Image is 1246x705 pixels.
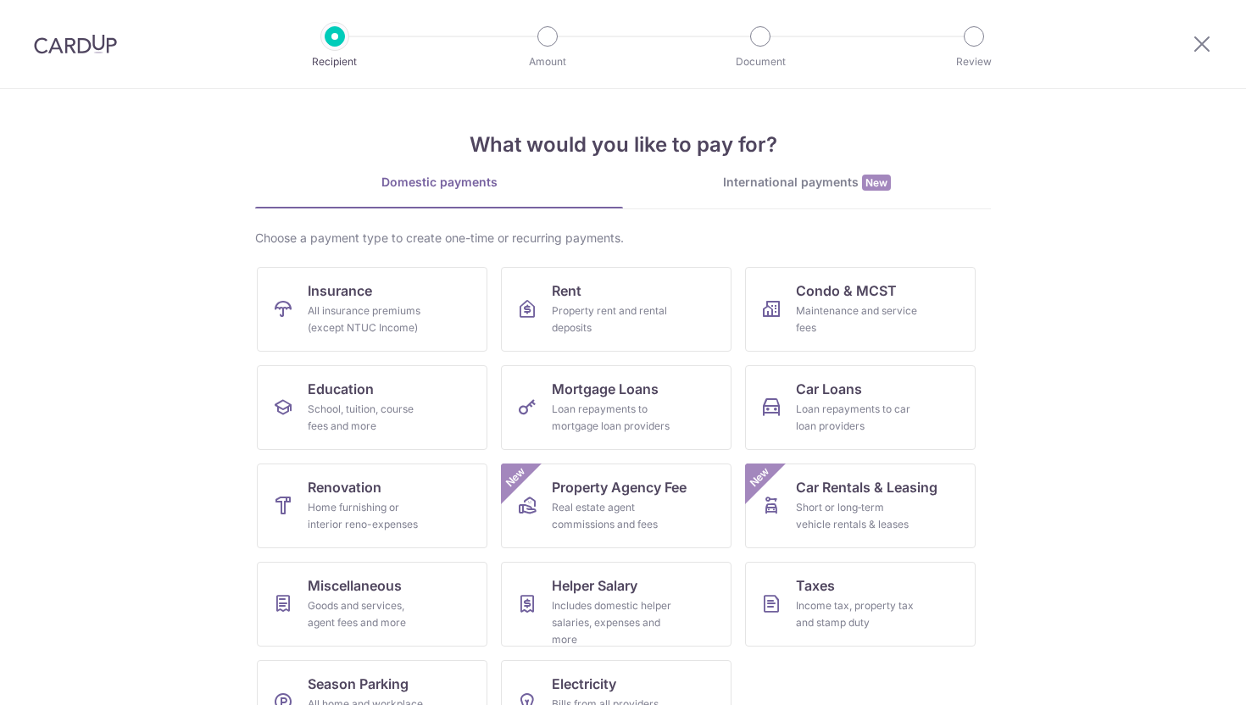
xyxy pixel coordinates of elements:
span: Miscellaneous [308,575,402,596]
div: Choose a payment type to create one-time or recurring payments. [255,230,991,247]
div: International payments [623,174,991,192]
span: Property Agency Fee [552,477,687,497]
span: Mortgage Loans [552,379,659,399]
div: All insurance premiums (except NTUC Income) [308,303,430,336]
a: RenovationHome furnishing or interior reno-expenses [257,464,487,548]
span: Rent [552,280,581,301]
div: Income tax, property tax and stamp duty [796,597,918,631]
iframe: Opens a widget where you can find more information [1137,654,1229,697]
span: Condo & MCST [796,280,897,301]
span: Insurance [308,280,372,301]
div: Short or long‑term vehicle rentals & leases [796,499,918,533]
div: Loan repayments to mortgage loan providers [552,401,674,435]
div: Real estate agent commissions and fees [552,499,674,533]
h4: What would you like to pay for? [255,130,991,160]
div: Goods and services, agent fees and more [308,597,430,631]
div: Home furnishing or interior reno-expenses [308,499,430,533]
p: Amount [485,53,610,70]
div: Includes domestic helper salaries, expenses and more [552,597,674,648]
span: Electricity [552,674,616,694]
a: Car Rentals & LeasingShort or long‑term vehicle rentals & leasesNew [745,464,976,548]
div: School, tuition, course fees and more [308,401,430,435]
span: Car Loans [796,379,862,399]
img: CardUp [34,34,117,54]
a: Car LoansLoan repayments to car loan providers [745,365,976,450]
span: New [502,464,530,491]
span: New [862,175,891,191]
span: Car Rentals & Leasing [796,477,937,497]
div: Property rent and rental deposits [552,303,674,336]
a: Condo & MCSTMaintenance and service fees [745,267,976,352]
p: Document [698,53,823,70]
div: Domestic payments [255,174,623,191]
a: TaxesIncome tax, property tax and stamp duty [745,562,976,647]
span: Education [308,379,374,399]
a: Mortgage LoansLoan repayments to mortgage loan providers [501,365,731,450]
a: InsuranceAll insurance premiums (except NTUC Income) [257,267,487,352]
a: Helper SalaryIncludes domestic helper salaries, expenses and more [501,562,731,647]
span: Helper Salary [552,575,637,596]
span: New [746,464,774,491]
p: Review [911,53,1037,70]
a: RentProperty rent and rental deposits [501,267,731,352]
div: Loan repayments to car loan providers [796,401,918,435]
p: Recipient [272,53,398,70]
a: EducationSchool, tuition, course fees and more [257,365,487,450]
div: Maintenance and service fees [796,303,918,336]
span: Season Parking [308,674,409,694]
a: Property Agency FeeReal estate agent commissions and feesNew [501,464,731,548]
span: Renovation [308,477,381,497]
span: Taxes [796,575,835,596]
a: MiscellaneousGoods and services, agent fees and more [257,562,487,647]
